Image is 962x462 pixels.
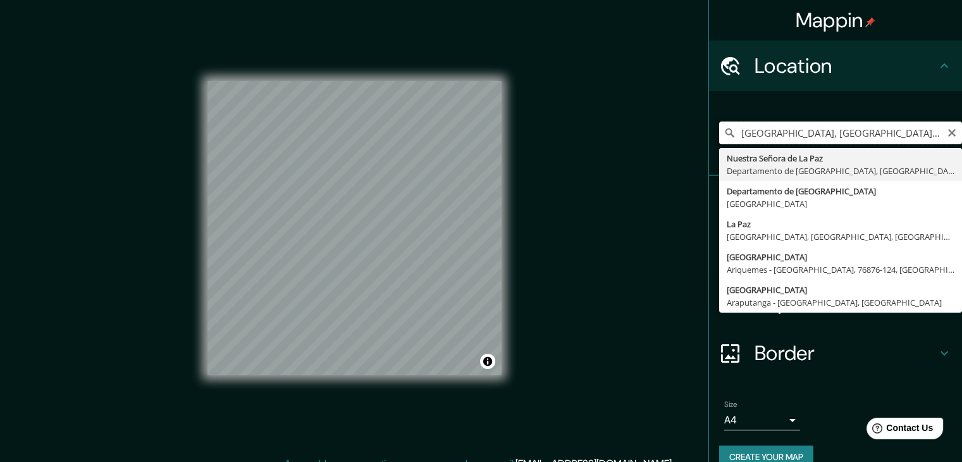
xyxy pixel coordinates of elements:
[727,284,954,296] div: [GEOGRAPHIC_DATA]
[865,17,875,27] img: pin-icon.png
[755,53,937,78] h4: Location
[727,185,954,197] div: Departamento de [GEOGRAPHIC_DATA]
[727,165,954,177] div: Departamento de [GEOGRAPHIC_DATA], [GEOGRAPHIC_DATA]
[727,197,954,210] div: [GEOGRAPHIC_DATA]
[727,263,954,276] div: Ariquemes - [GEOGRAPHIC_DATA], 76876-124, [GEOGRAPHIC_DATA]
[849,413,948,448] iframe: Help widget launcher
[709,328,962,378] div: Border
[709,176,962,227] div: Pins
[207,81,502,375] canvas: Map
[719,122,962,144] input: Pick your city or area
[947,126,957,138] button: Clear
[724,410,800,430] div: A4
[709,41,962,91] div: Location
[727,296,954,309] div: Araputanga - [GEOGRAPHIC_DATA], [GEOGRAPHIC_DATA]
[709,277,962,328] div: Layout
[727,218,954,230] div: La Paz
[724,399,737,410] label: Size
[727,230,954,243] div: [GEOGRAPHIC_DATA], [GEOGRAPHIC_DATA], [GEOGRAPHIC_DATA]
[727,152,954,165] div: Nuestra Señora de La Paz
[727,251,954,263] div: [GEOGRAPHIC_DATA]
[796,8,876,33] h4: Mappin
[755,340,937,366] h4: Border
[755,290,937,315] h4: Layout
[709,227,962,277] div: Style
[480,354,495,369] button: Toggle attribution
